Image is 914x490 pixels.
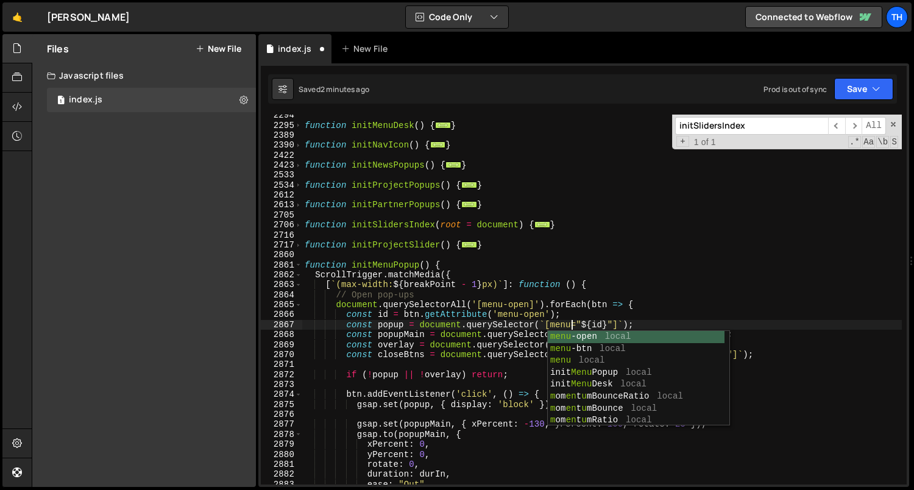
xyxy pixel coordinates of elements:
[828,117,845,135] span: ​
[261,151,302,160] div: 2422
[261,400,302,410] div: 2875
[261,419,302,429] div: 2877
[834,78,893,100] button: Save
[261,230,302,240] div: 2716
[261,290,302,300] div: 2864
[47,42,69,55] h2: Files
[261,210,302,220] div: 2705
[862,136,875,148] span: CaseSensitive Search
[445,162,461,168] span: ...
[261,160,302,170] div: 2423
[406,6,508,28] button: Code Only
[862,117,886,135] span: Alt-Enter
[461,201,477,208] span: ...
[261,260,302,270] div: 2861
[261,200,302,210] div: 2613
[763,84,827,94] div: Prod is out of sync
[876,136,889,148] span: Whole Word Search
[261,310,302,319] div: 2866
[430,141,446,148] span: ...
[461,241,477,248] span: ...
[261,389,302,399] div: 2874
[321,84,369,94] div: 2 minutes ago
[676,136,689,147] span: Toggle Replace mode
[261,320,302,330] div: 2867
[261,460,302,469] div: 2881
[261,480,302,489] div: 2883
[261,190,302,200] div: 2612
[461,182,477,188] span: ...
[261,110,302,120] div: 2294
[57,96,65,106] span: 1
[261,340,302,350] div: 2869
[435,121,451,128] span: ...
[261,380,302,389] div: 2873
[261,270,302,280] div: 2862
[261,450,302,460] div: 2880
[848,136,861,148] span: RegExp Search
[69,94,102,105] div: index.js
[47,10,130,24] div: [PERSON_NAME]
[261,250,302,260] div: 2860
[278,43,311,55] div: index.js
[886,6,908,28] a: Th
[261,330,302,339] div: 2868
[32,63,256,88] div: Javascript files
[261,220,302,230] div: 2706
[2,2,32,32] a: 🤙
[261,410,302,419] div: 2876
[261,130,302,140] div: 2389
[745,6,882,28] a: Connected to Webflow
[341,43,392,55] div: New File
[261,300,302,310] div: 2865
[534,221,550,228] span: ...
[261,140,302,150] div: 2390
[261,180,302,190] div: 2534
[261,439,302,449] div: 2879
[261,370,302,380] div: 2872
[261,280,302,289] div: 2863
[261,240,302,250] div: 2717
[845,117,862,135] span: ​
[675,117,828,135] input: Search for
[890,136,898,148] span: Search In Selection
[299,84,369,94] div: Saved
[261,170,302,180] div: 2533
[261,469,302,479] div: 2882
[196,44,241,54] button: New File
[47,88,256,112] div: 16840/46037.js
[261,121,302,130] div: 2295
[261,350,302,360] div: 2870
[261,430,302,439] div: 2878
[261,360,302,369] div: 2871
[689,137,721,147] span: 1 of 1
